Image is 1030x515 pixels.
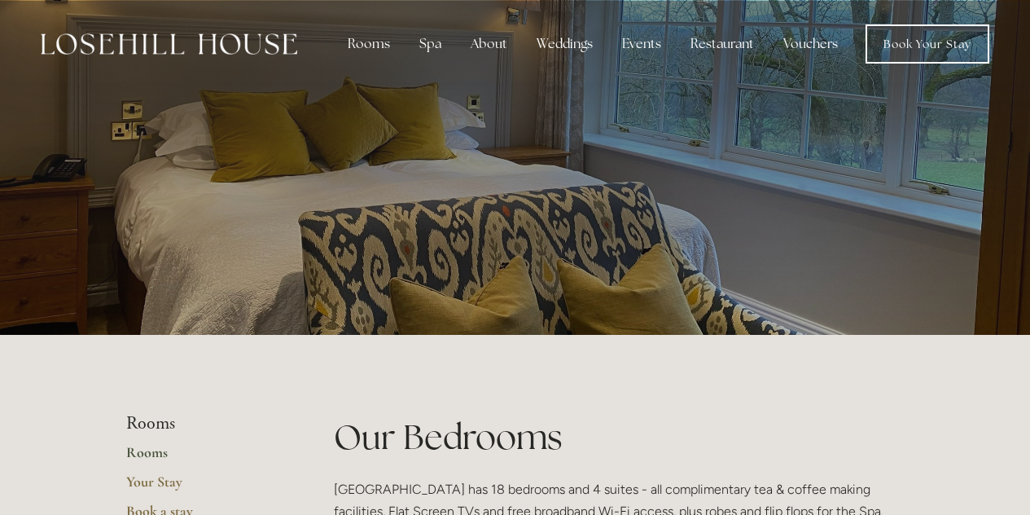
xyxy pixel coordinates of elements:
[458,28,520,60] div: About
[334,413,905,461] h1: Our Bedrooms
[677,28,767,60] div: Restaurant
[770,28,851,60] a: Vouchers
[866,24,989,64] a: Book Your Stay
[609,28,674,60] div: Events
[335,28,403,60] div: Rooms
[126,473,282,502] a: Your Stay
[126,443,282,473] a: Rooms
[126,413,282,434] li: Rooms
[406,28,454,60] div: Spa
[524,28,606,60] div: Weddings
[41,33,297,55] img: Losehill House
